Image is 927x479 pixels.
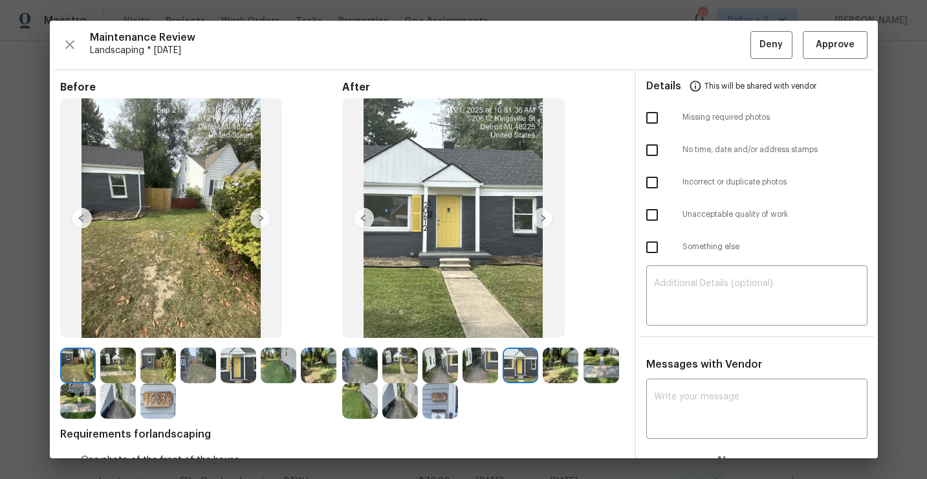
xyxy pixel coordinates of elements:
[250,208,271,228] img: right-chevron-button-url
[342,81,624,94] span: After
[682,241,867,252] span: Something else
[682,177,867,188] span: Incorrect or duplicate photos
[717,454,796,467] h4: No messages
[803,31,867,59] button: Approve
[532,208,553,228] img: right-chevron-button-url
[353,208,374,228] img: left-chevron-button-url
[60,81,342,94] span: Before
[636,134,878,166] div: No time, date and/or address stamps
[636,231,878,263] div: Something else
[636,166,878,199] div: Incorrect or duplicate photos
[90,44,750,57] span: Landscaping * [DATE]
[750,31,792,59] button: Deny
[81,454,624,467] li: One photo of the front of the house
[646,359,762,370] span: Messages with Vendor
[90,31,750,44] span: Maintenance Review
[636,102,878,134] div: Missing required photos
[682,209,867,220] span: Unacceptable quality of work
[682,144,867,155] span: No time, date and/or address stamps
[682,112,867,123] span: Missing required photos
[646,71,681,102] span: Details
[71,208,92,228] img: left-chevron-button-url
[636,199,878,231] div: Unacceptable quality of work
[704,71,816,102] span: This will be shared with vendor
[759,37,783,53] span: Deny
[816,37,855,53] span: Approve
[60,428,624,441] span: Requirements for landscaping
